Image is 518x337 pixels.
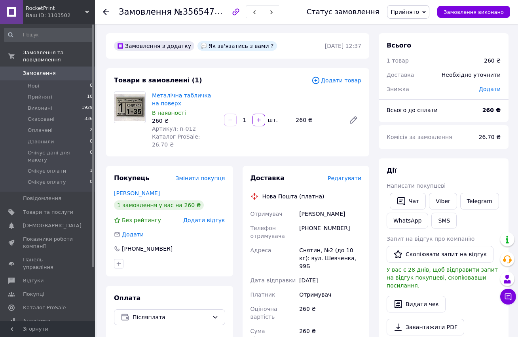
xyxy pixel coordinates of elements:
span: Артикул: n-012 [152,126,196,132]
div: Як зв'язатись з вами ? [197,41,277,51]
div: 260 ₴ [152,117,218,125]
span: 0 [90,179,93,186]
div: Ваш ID: 1103502 [26,12,95,19]
span: Замовлення [23,70,56,77]
div: [PERSON_NAME] [298,207,363,221]
a: Металічна табличка на поверх [152,92,211,107]
span: 10 [87,93,93,101]
div: Отримувач [298,287,363,302]
span: Каталог ProSale [23,304,66,311]
span: Отримувач [250,211,283,217]
div: Нова Пошта (платна) [260,192,326,200]
span: Телефон отримувача [250,225,285,239]
input: Пошук [4,28,93,42]
span: Без рейтингу [122,217,161,223]
div: Замовлення з додатку [114,41,194,51]
span: Дії [387,167,397,174]
span: Повідомлення [23,195,61,202]
div: [PHONE_NUMBER] [298,221,363,243]
span: 26.70 ₴ [479,134,501,140]
span: 0 [90,82,93,89]
div: [DATE] [298,273,363,287]
span: Очікує оплату [28,179,66,186]
span: Додати [122,231,144,238]
span: В наявності [152,110,186,116]
span: Доставка [250,174,285,182]
a: Telegram [460,193,499,209]
div: шт. [266,116,279,124]
div: Необхідно уточнити [437,66,505,84]
span: Оплата [114,294,140,302]
span: Всього до сплати [387,107,438,113]
span: Дзвонили [28,138,54,145]
button: Скопіювати запит на відгук [387,246,493,263]
a: Редагувати [345,112,361,128]
span: Відгуки [23,277,44,284]
a: WhatsApp [387,213,428,228]
span: 0 [90,149,93,164]
span: Запит на відгук про компанію [387,236,474,242]
div: Статус замовлення [307,8,379,16]
span: Дата відправки [250,277,296,284]
span: Адреса [250,247,271,253]
span: 1 товар [387,57,409,64]
span: Платник [250,291,275,298]
span: Змінити покупця [176,175,225,181]
div: [PHONE_NUMBER] [121,245,173,253]
span: Скасовані [28,116,55,123]
button: Чат з покупцем [500,289,516,305]
span: Післяплата [133,313,209,322]
div: 260 ₴ [292,114,342,126]
span: 1929 [82,105,93,112]
span: 336 [84,116,93,123]
span: Каталог ProSale: 26.70 ₴ [152,133,200,148]
span: Знижка [387,86,409,92]
span: RocketPrint [26,5,85,12]
div: Снятин, №2 (до 10 кг): вул. Шевченка, 99Б [298,243,363,273]
span: Покупці [23,291,44,298]
span: Оціночна вартість [250,306,277,320]
a: [PERSON_NAME] [114,190,160,196]
span: Покупець [114,174,150,182]
span: Додати [479,86,501,92]
span: Комісія за замовлення [387,134,452,140]
span: Всього [387,42,411,49]
span: Нові [28,82,39,89]
div: Повернутися назад [103,8,109,16]
span: №356547767 [174,7,230,17]
span: Замовлення та повідомлення [23,49,95,63]
span: Додати товар [311,76,361,85]
span: 2 [90,127,93,134]
button: Чат [390,193,426,209]
span: [DEMOGRAPHIC_DATA] [23,222,82,229]
span: Виконані [28,105,52,112]
div: 260 ₴ [298,302,363,324]
span: Написати покупцеві [387,183,446,189]
div: 260 ₴ [484,57,501,65]
span: Очікує дані для макету [28,149,90,164]
a: Завантажити PDF [387,319,464,335]
span: Додати відгук [183,217,225,223]
span: Прийняті [28,93,52,101]
button: SMS [431,213,457,228]
button: Видати чек [387,296,446,312]
div: 1 замовлення у вас на 260 ₴ [114,200,204,210]
span: Оплачені [28,127,53,134]
span: Прийнято [391,9,419,15]
span: Панель управління [23,256,73,270]
span: Товари в замовленні (1) [114,76,202,84]
span: Замовлення виконано [444,9,504,15]
span: Показники роботи компанії [23,236,73,250]
b: 260 ₴ [482,107,501,113]
span: Редагувати [328,175,361,181]
button: Замовлення виконано [437,6,510,18]
span: Товари та послуги [23,209,73,216]
span: 1 [90,168,93,175]
a: Viber [429,193,457,209]
span: Замовлення [119,7,172,17]
time: [DATE] 12:37 [325,43,361,49]
span: Аналітика [23,318,50,325]
span: Доставка [387,72,414,78]
span: У вас є 28 днів, щоб відправити запит на відгук покупцеві, скопіювавши посилання. [387,267,498,289]
span: Очікує оплати [28,168,66,175]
